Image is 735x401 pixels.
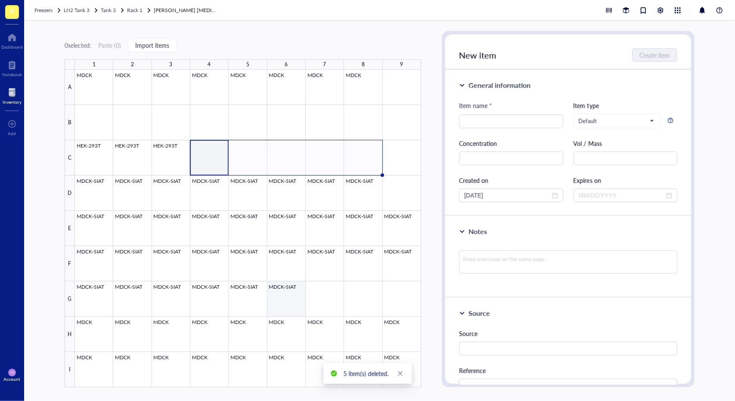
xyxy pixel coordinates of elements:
div: Item type [574,101,678,110]
div: Item name [459,101,492,110]
span: LN2 Tank 3 [64,6,90,14]
div: 2 [131,59,134,70]
span: Tank 3 [101,6,116,14]
div: General information [468,80,530,90]
span: close [397,370,403,376]
a: Tank 3Rack 1 [101,6,152,15]
div: 4 [208,59,211,70]
div: 5 [246,59,249,70]
div: F [65,246,75,281]
div: Source [459,329,677,338]
div: I [65,352,75,387]
div: H [65,317,75,352]
div: 1 [93,59,96,70]
a: Inventory [3,86,22,105]
input: MM/DD/YYYY [464,191,550,200]
div: Vol / Mass [574,139,678,148]
a: Dashboard [1,31,23,49]
a: Freezers [34,6,62,15]
div: 9 [400,59,403,70]
div: Account [4,376,21,382]
div: 5 item(s) deleted. [343,369,388,378]
button: Paste (0) [98,38,121,52]
div: Concentration [459,139,563,148]
a: [PERSON_NAME] [MEDICAL_DATA] Box 1 (293T MDCK, SIAT1s) [154,6,218,15]
div: Notebook [2,72,22,77]
div: Notes [468,226,487,237]
span: P [10,6,14,16]
span: Default [579,117,654,125]
a: LN2 Tank 3 [64,6,99,15]
div: Created on [459,176,563,185]
div: Reference [459,366,677,375]
div: A [65,70,75,105]
div: Dashboard [1,44,23,49]
span: New item [459,49,496,61]
div: E [65,211,75,246]
div: 0 selected: [65,40,91,50]
div: 6 [285,59,288,70]
span: Rack 1 [127,6,143,14]
div: Expires on [574,176,678,185]
input: MM/DD/YYYY [579,191,665,200]
div: Add [8,131,16,136]
button: Create item [632,48,677,62]
button: Import items [128,38,177,52]
div: 3 [169,59,172,70]
div: Source [468,308,490,318]
a: Close [395,369,405,378]
span: YV [10,370,14,374]
div: B [65,105,75,140]
a: Notebook [2,58,22,77]
div: Inventory [3,99,22,105]
div: 8 [362,59,365,70]
span: Import items [135,42,169,49]
div: 7 [323,59,326,70]
div: D [65,176,75,211]
span: Freezers [34,6,53,14]
div: C [65,140,75,176]
div: G [65,281,75,317]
